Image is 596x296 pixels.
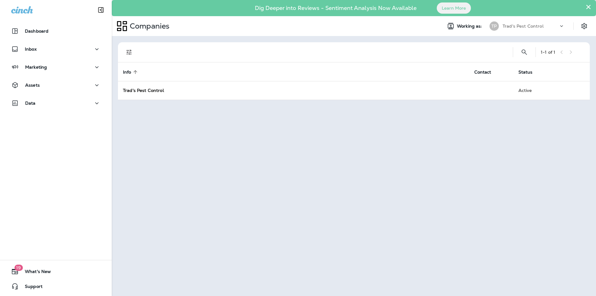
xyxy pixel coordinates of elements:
[19,269,51,276] span: What's New
[6,280,106,293] button: Support
[19,284,43,291] span: Support
[6,25,106,37] button: Dashboard
[457,24,483,29] span: Working as:
[123,70,131,75] span: Info
[6,43,106,55] button: Inbox
[474,70,491,75] span: Contact
[585,2,591,12] button: Close
[579,20,590,32] button: Settings
[518,69,541,75] span: Status
[25,101,36,106] p: Data
[25,83,40,88] p: Assets
[437,2,471,14] button: Learn More
[6,97,106,109] button: Data
[6,79,106,91] button: Assets
[14,265,23,271] span: 19
[6,61,106,73] button: Marketing
[127,21,169,31] p: Companies
[513,81,555,100] td: Active
[25,47,37,52] p: Inbox
[25,65,47,70] p: Marketing
[474,69,499,75] span: Contact
[518,46,531,58] button: Search Companies
[6,265,106,278] button: 19What's New
[541,50,555,55] div: 1 - 1 of 1
[123,69,139,75] span: Info
[237,7,435,9] p: Dig Deeper into Reviews - Sentiment Analysis Now Available
[123,46,135,58] button: Filters
[518,70,533,75] span: Status
[25,29,48,34] p: Dashboard
[92,4,110,16] button: Collapse Sidebar
[503,24,544,29] p: Trad's Pest Control
[123,88,164,93] strong: Trad's Pest Control
[490,21,499,31] div: TP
